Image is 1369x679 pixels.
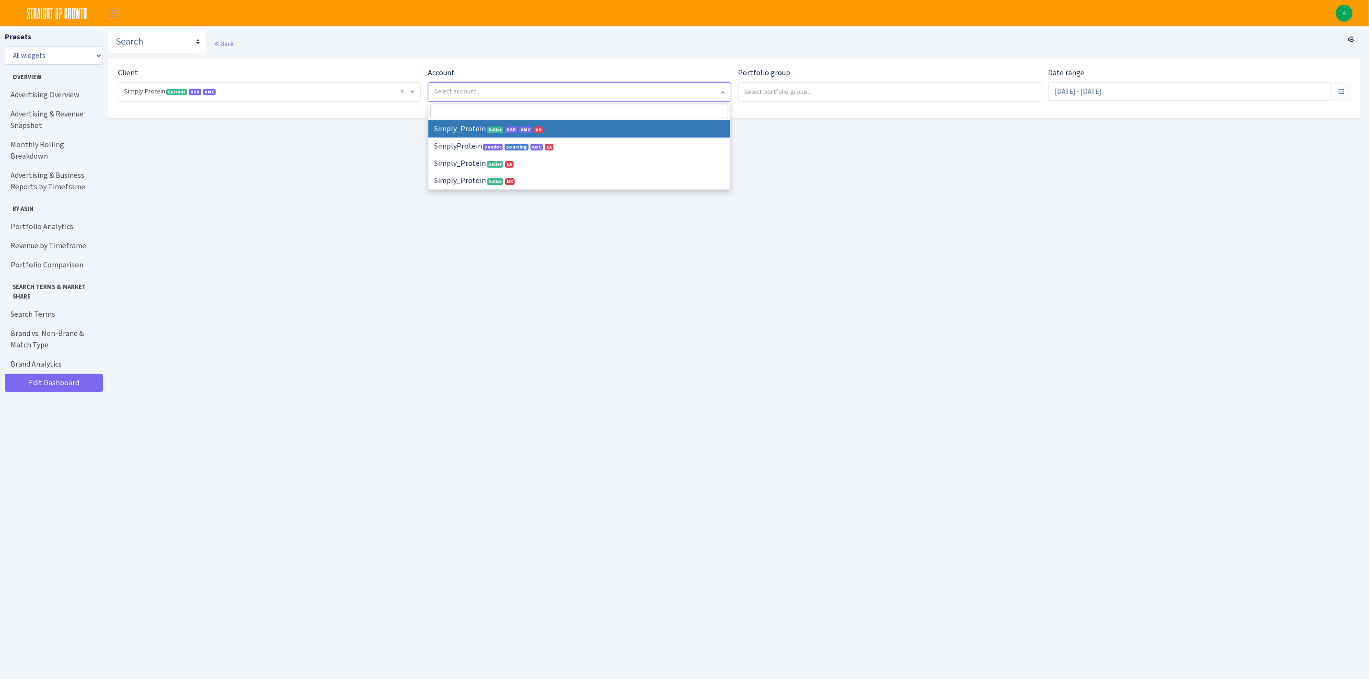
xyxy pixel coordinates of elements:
[189,89,201,95] span: DSP
[401,87,404,96] span: Remove all items
[428,120,730,138] li: Simply_Protein
[534,127,543,133] span: US
[5,69,100,81] span: Overview
[5,135,101,166] a: Monthly Rolling Breakdown
[428,138,730,155] li: SimplyProtein
[1048,67,1085,79] label: Date range
[5,85,101,104] a: Advertising Overview
[5,374,103,392] a: Edit Dashboard
[428,67,455,79] label: Account
[5,305,101,324] a: Search Terms
[5,255,101,275] a: Portfolio Comparison
[5,236,101,255] a: Revenue by Timeframe
[434,87,481,96] span: Select account...
[505,127,518,133] span: DSP
[505,144,529,150] span: Sourcing
[5,217,101,236] a: Portfolio Analytics
[428,155,730,172] li: Simply_Protein
[505,161,514,168] span: Canada
[487,127,503,133] span: Seller
[5,104,101,135] a: Advertising & Revenue Snapshot
[5,200,100,213] span: By ASIN
[487,178,503,185] span: Seller
[487,161,503,168] span: Seller
[428,172,730,189] li: Simply_Protein
[738,67,791,79] label: Portfolio group
[530,144,543,150] span: Amazon Marketing Cloud
[1336,5,1353,22] img: Adriana Lara
[739,83,1040,100] input: Select portfolio group...
[5,31,31,43] label: Presets
[5,355,101,374] a: Brand Analytics
[5,166,101,196] a: Advertising & Business Reports by Timeframe
[505,178,515,185] span: Mexico
[214,39,233,48] a: Back
[124,87,409,96] span: Simply Protein <span class="badge badge-success">Current</span><span class="badge badge-primary">...
[118,83,420,101] span: Simply Protein <span class="badge badge-success">Current</span><span class="badge badge-primary">...
[5,278,100,300] span: Search Terms & Market Share
[166,89,187,95] span: Current
[118,67,138,79] label: Client
[101,5,125,21] button: Toggle navigation
[203,89,216,95] span: AMC
[1336,5,1353,22] a: A
[5,324,101,355] a: Brand vs. Non-Brand & Match Type
[483,144,503,150] span: Vendor
[519,127,532,133] span: Amazon Marketing Cloud
[545,144,553,150] span: Canada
